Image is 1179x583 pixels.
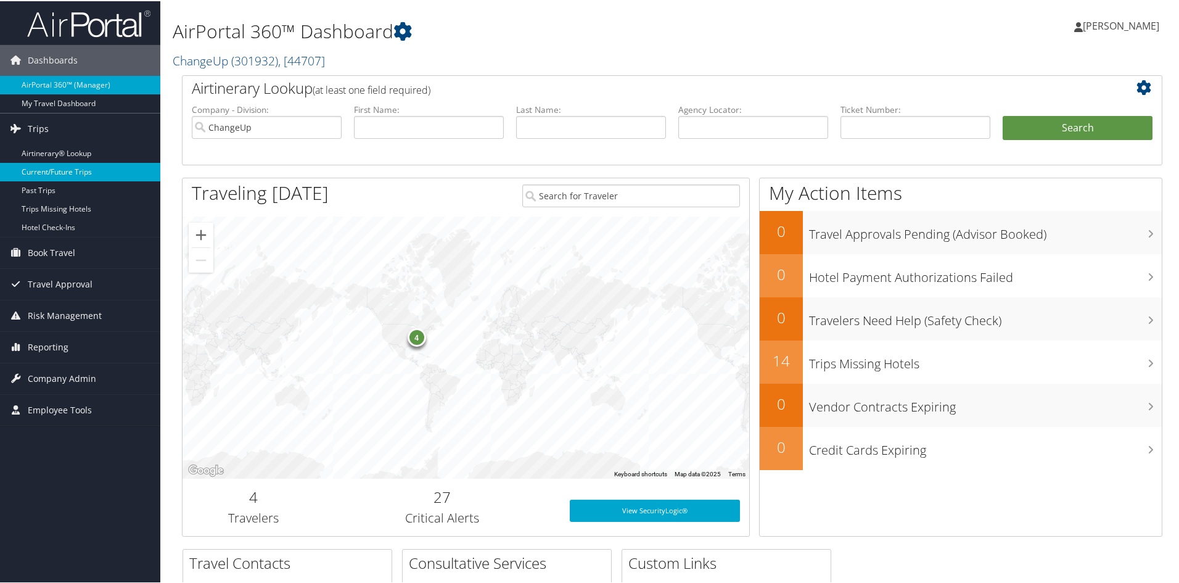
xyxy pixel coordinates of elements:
span: Employee Tools [28,394,92,424]
a: Open this area in Google Maps (opens a new window) [186,461,226,478]
label: Ticket Number: [840,102,990,115]
label: Last Name: [516,102,666,115]
a: 0Hotel Payment Authorizations Failed [760,253,1162,296]
label: Company - Division: [192,102,342,115]
span: , [ 44707 ] [278,51,325,68]
h3: Vendor Contracts Expiring [809,391,1162,415]
label: Agency Locator: [678,102,828,115]
img: airportal-logo.png [27,8,150,37]
img: Google [186,461,226,478]
h1: AirPortal 360™ Dashboard [173,17,839,43]
span: Trips [28,112,49,143]
button: Keyboard shortcuts [614,469,667,478]
span: Book Travel [28,236,75,267]
h2: 27 [334,486,551,507]
a: View SecurityLogic® [570,498,740,521]
h1: My Action Items [760,179,1162,205]
input: Search for Traveler [522,183,740,206]
label: First Name: [354,102,504,115]
a: 0Credit Cards Expiring [760,426,1162,469]
span: Travel Approval [28,268,92,299]
h2: Custom Links [628,552,831,573]
h3: Travel Approvals Pending (Advisor Booked) [809,218,1162,242]
h3: Travelers Need Help (Safety Check) [809,305,1162,328]
a: ChangeUp [173,51,325,68]
h2: 0 [760,436,803,457]
h2: 0 [760,392,803,413]
a: 0Travel Approvals Pending (Advisor Booked) [760,210,1162,253]
h3: Critical Alerts [334,508,551,526]
a: 0Vendor Contracts Expiring [760,382,1162,426]
h2: Consultative Services [409,552,611,573]
a: 14Trips Missing Hotels [760,339,1162,382]
h3: Credit Cards Expiring [809,434,1162,458]
button: Zoom out [189,247,213,271]
span: [PERSON_NAME] [1083,18,1159,31]
h2: 0 [760,263,803,284]
h3: Travelers [192,508,315,526]
span: ( 301932 ) [231,51,278,68]
h2: 0 [760,220,803,241]
h3: Hotel Payment Authorizations Failed [809,262,1162,285]
h3: Trips Missing Hotels [809,348,1162,371]
a: 0Travelers Need Help (Safety Check) [760,296,1162,339]
div: 4 [407,327,425,345]
h1: Traveling [DATE] [192,179,329,205]
h2: Travel Contacts [189,552,392,573]
button: Zoom in [189,221,213,246]
h2: Airtinerary Lookup [192,76,1071,97]
a: [PERSON_NAME] [1074,6,1172,43]
h2: 4 [192,486,315,507]
span: (at least one field required) [313,82,430,96]
span: Map data ©2025 [675,469,721,476]
span: Risk Management [28,299,102,330]
span: Reporting [28,331,68,362]
h2: 14 [760,349,803,370]
button: Search [1003,115,1152,139]
span: Dashboards [28,44,78,75]
a: Terms (opens in new tab) [728,469,746,476]
span: Company Admin [28,362,96,393]
h2: 0 [760,306,803,327]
